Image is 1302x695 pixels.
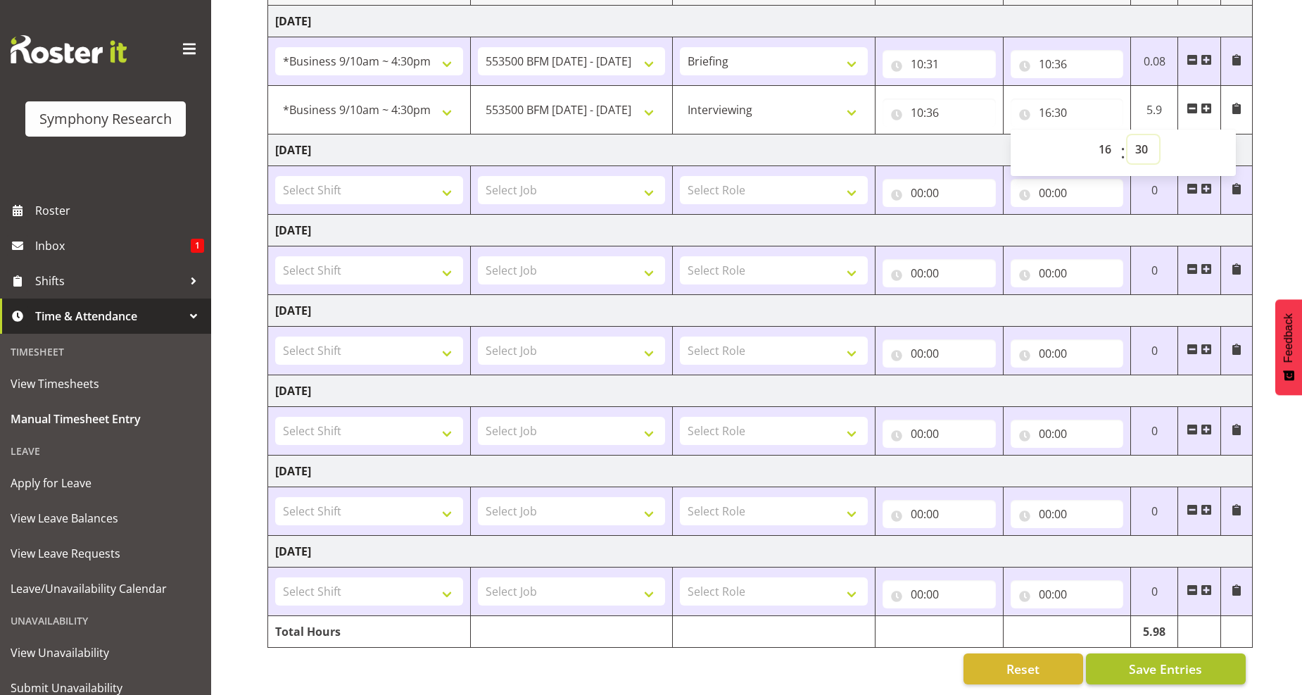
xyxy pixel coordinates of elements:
[4,337,208,366] div: Timesheet
[883,259,996,287] input: Click to select...
[11,472,201,494] span: Apply for Leave
[4,635,208,670] a: View Unavailability
[35,200,204,221] span: Roster
[4,606,208,635] div: Unavailability
[1011,259,1124,287] input: Click to select...
[1131,246,1178,295] td: 0
[11,35,127,63] img: Rosterit website logo
[883,500,996,528] input: Click to select...
[268,375,1253,407] td: [DATE]
[4,437,208,465] div: Leave
[35,235,191,256] span: Inbox
[883,50,996,78] input: Click to select...
[191,239,204,253] span: 1
[1131,37,1178,86] td: 0.08
[1011,500,1124,528] input: Click to select...
[11,508,201,529] span: View Leave Balances
[268,616,471,648] td: Total Hours
[11,543,201,564] span: View Leave Requests
[1129,660,1202,678] span: Save Entries
[1011,339,1124,368] input: Click to select...
[1282,313,1295,363] span: Feedback
[883,420,996,448] input: Click to select...
[4,366,208,401] a: View Timesheets
[883,99,996,127] input: Click to select...
[4,536,208,571] a: View Leave Requests
[1131,166,1178,215] td: 0
[268,295,1253,327] td: [DATE]
[1131,568,1178,616] td: 0
[35,306,183,327] span: Time & Attendance
[35,270,183,292] span: Shifts
[1006,660,1039,678] span: Reset
[1011,420,1124,448] input: Click to select...
[883,339,996,368] input: Click to select...
[268,134,1253,166] td: [DATE]
[1131,616,1178,648] td: 5.98
[4,571,208,606] a: Leave/Unavailability Calendar
[883,179,996,207] input: Click to select...
[11,408,201,430] span: Manual Timesheet Entry
[1131,86,1178,134] td: 5.9
[4,401,208,437] a: Manual Timesheet Entry
[11,373,201,394] span: View Timesheets
[268,456,1253,487] td: [DATE]
[268,215,1253,246] td: [DATE]
[883,580,996,608] input: Click to select...
[11,578,201,599] span: Leave/Unavailability Calendar
[1011,99,1124,127] input: Click to select...
[1011,580,1124,608] input: Click to select...
[268,536,1253,568] td: [DATE]
[1011,50,1124,78] input: Click to select...
[1131,327,1178,375] td: 0
[4,501,208,536] a: View Leave Balances
[11,642,201,663] span: View Unavailability
[1011,179,1124,207] input: Click to select...
[1131,407,1178,456] td: 0
[4,465,208,501] a: Apply for Leave
[963,653,1083,684] button: Reset
[1086,653,1246,684] button: Save Entries
[1275,299,1302,395] button: Feedback - Show survey
[39,108,172,130] div: Symphony Research
[268,6,1253,37] td: [DATE]
[1131,487,1178,536] td: 0
[1120,135,1125,170] span: :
